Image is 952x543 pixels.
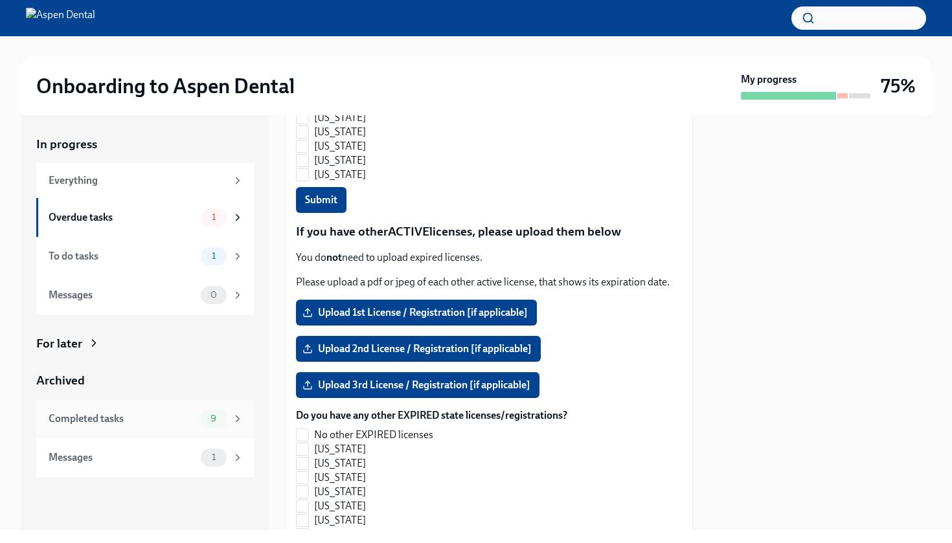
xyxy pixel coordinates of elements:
[204,251,223,261] span: 1
[36,163,254,198] a: Everything
[305,342,532,355] span: Upload 2nd License / Registration [if applicable]
[305,379,530,392] span: Upload 3rd License / Registration [if applicable]
[36,136,254,153] a: In progress
[314,513,366,527] span: [US_STATE]
[296,408,567,423] label: Do you have any other EXPIRED state licenses/registrations?
[296,336,541,362] label: Upload 2nd License / Registration [if applicable]
[314,442,366,456] span: [US_STATE]
[314,428,433,442] span: No other EXPIRED licenses
[314,499,366,513] span: [US_STATE]
[36,276,254,315] a: Messages0
[305,306,528,319] span: Upload 1st License / Registration [if applicable]
[36,237,254,276] a: To do tasks1
[36,73,295,99] h2: Onboarding to Aspen Dental
[314,125,366,139] span: [US_STATE]
[49,173,227,188] div: Everything
[203,414,224,423] span: 9
[204,452,223,462] span: 1
[296,223,682,240] p: If you have other licenses, please upload them below
[296,187,346,213] button: Submit
[296,372,539,398] label: Upload 3rd License / Registration [if applicable]
[36,198,254,237] a: Overdue tasks1
[26,8,95,28] img: Aspen Dental
[314,111,366,125] span: [US_STATE]
[203,290,225,300] span: 0
[296,250,682,265] p: You do need to upload expired licenses.
[36,438,254,477] a: Messages1
[36,372,254,389] a: Archived
[881,74,916,98] h3: 75%
[49,249,196,263] div: To do tasks
[305,194,337,206] span: Submit
[49,210,196,225] div: Overdue tasks
[49,450,196,465] div: Messages
[49,412,196,426] div: Completed tasks
[741,72,797,87] strong: My progress
[314,471,366,485] span: [US_STATE]
[314,153,366,168] span: [US_STATE]
[314,485,366,499] span: [US_STATE]
[36,399,254,438] a: Completed tasks9
[296,275,682,289] p: Please upload a pdf or jpeg of each other active license, that shows its expiration date.
[314,527,366,542] span: [US_STATE]
[314,168,366,182] span: [US_STATE]
[296,300,537,326] label: Upload 1st License / Registration [if applicable]
[388,224,429,239] strong: ACTIVE
[314,456,366,471] span: [US_STATE]
[36,335,82,352] div: For later
[326,251,342,263] strong: not
[49,288,196,302] div: Messages
[204,212,223,222] span: 1
[36,335,254,352] a: For later
[314,139,366,153] span: [US_STATE]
